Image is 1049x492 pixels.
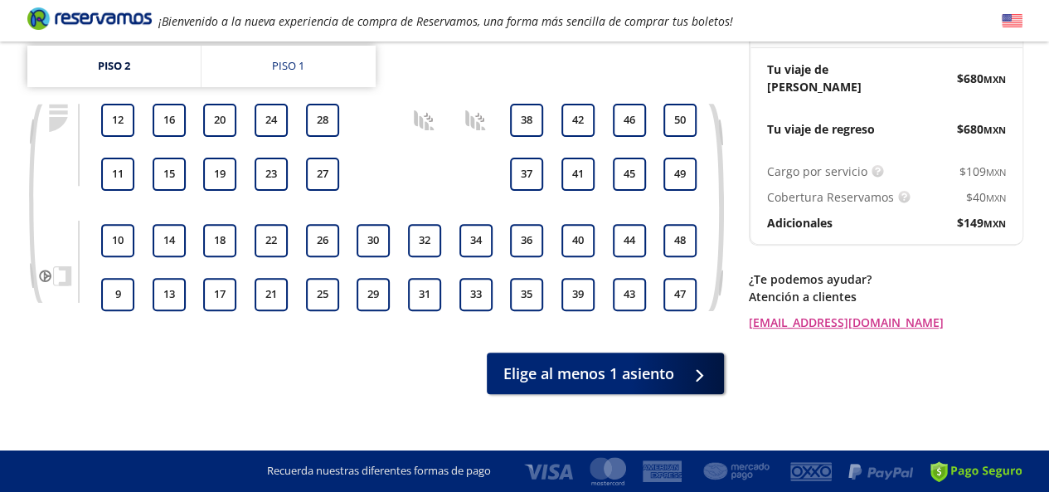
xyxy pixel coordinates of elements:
p: Tu viaje de regreso [767,120,875,138]
p: ¿Te podemos ayudar? [749,270,1022,288]
div: Piso 1 [272,58,304,75]
button: 28 [306,104,339,137]
button: 23 [255,158,288,191]
small: MXN [983,217,1006,230]
button: 20 [203,104,236,137]
button: 33 [459,278,493,311]
button: 17 [203,278,236,311]
small: MXN [983,73,1006,85]
button: 43 [613,278,646,311]
button: 30 [357,224,390,257]
em: ¡Bienvenido a la nueva experiencia de compra de Reservamos, una forma más sencilla de comprar tus... [158,13,733,29]
button: Elige al menos 1 asiento [487,353,724,394]
p: Tu viaje de [PERSON_NAME] [767,61,886,95]
button: 38 [510,104,543,137]
button: 22 [255,224,288,257]
p: Adicionales [767,214,833,231]
button: 14 [153,224,186,257]
button: 25 [306,278,339,311]
span: $ 40 [966,188,1006,206]
button: 47 [663,278,697,311]
button: 26 [306,224,339,257]
button: 39 [561,278,595,311]
small: MXN [986,166,1006,178]
button: 15 [153,158,186,191]
button: 37 [510,158,543,191]
button: 45 [613,158,646,191]
a: Brand Logo [27,6,152,36]
button: 12 [101,104,134,137]
p: Recuerda nuestras diferentes formas de pago [267,463,491,480]
button: 31 [408,278,441,311]
button: 36 [510,224,543,257]
button: 21 [255,278,288,311]
button: 49 [663,158,697,191]
p: Cobertura Reservamos [767,188,894,206]
span: $ 680 [957,120,1006,138]
button: 29 [357,278,390,311]
a: [EMAIL_ADDRESS][DOMAIN_NAME] [749,314,1022,331]
span: $ 109 [959,163,1006,180]
button: 16 [153,104,186,137]
a: Piso 1 [202,46,376,87]
button: 18 [203,224,236,257]
button: 27 [306,158,339,191]
button: 48 [663,224,697,257]
button: 50 [663,104,697,137]
span: Elige al menos 1 asiento [503,363,674,385]
p: Cargo por servicio [767,163,867,180]
button: 40 [561,224,595,257]
button: 19 [203,158,236,191]
i: Brand Logo [27,6,152,31]
span: $ 680 [957,70,1006,87]
button: 10 [101,224,134,257]
button: 35 [510,278,543,311]
button: 44 [613,224,646,257]
button: 41 [561,158,595,191]
a: Piso 2 [27,46,201,87]
button: English [1002,11,1022,32]
span: $ 149 [957,214,1006,231]
small: MXN [986,192,1006,204]
button: 46 [613,104,646,137]
button: 24 [255,104,288,137]
button: 32 [408,224,441,257]
button: 42 [561,104,595,137]
button: 9 [101,278,134,311]
button: 11 [101,158,134,191]
small: MXN [983,124,1006,136]
p: Atención a clientes [749,288,1022,305]
button: 13 [153,278,186,311]
button: 34 [459,224,493,257]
